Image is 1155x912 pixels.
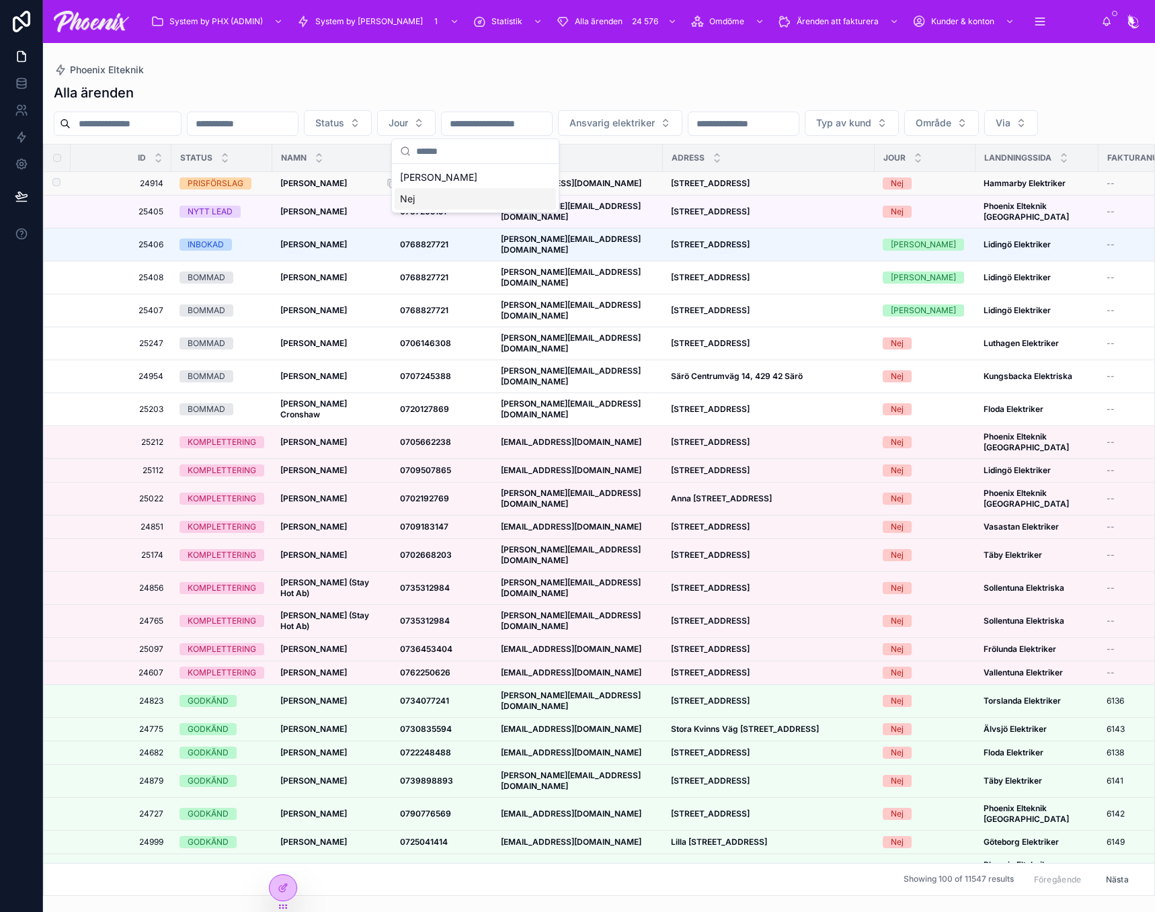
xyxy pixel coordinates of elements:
strong: Lidingö Elektriker [984,239,1051,249]
strong: [EMAIL_ADDRESS][DOMAIN_NAME] [501,522,641,532]
span: 25112 [87,465,163,476]
a: Phoenix Elteknik [GEOGRAPHIC_DATA] [984,488,1090,509]
a: Nej [883,370,967,382]
a: [STREET_ADDRESS] [671,465,867,476]
div: Nej [891,464,904,476]
a: [PERSON_NAME] [280,522,384,532]
a: Täby Elektriker [984,550,1090,561]
strong: [PERSON_NAME] (Stay Hot Ab) [280,610,371,631]
strong: 0706146308 [400,338,451,348]
strong: Floda Elektriker [984,404,1043,414]
img: App logo [54,11,129,32]
a: [EMAIL_ADDRESS][DOMAIN_NAME] [501,644,655,655]
a: 24856 [87,583,163,593]
a: 24954 [87,371,163,382]
div: Nej [891,493,904,505]
strong: 0768827721 [400,305,448,315]
strong: 0720127869 [400,404,449,414]
a: Lidingö Elektriker [984,305,1090,316]
a: [PERSON_NAME][EMAIL_ADDRESS][DOMAIN_NAME] [501,366,655,387]
strong: [STREET_ADDRESS] [671,437,750,447]
strong: 0709507865 [400,465,451,475]
a: 25212 [87,437,163,448]
a: 0720127869 [400,404,485,415]
strong: Sollentuna Elektriska [984,583,1064,593]
strong: [EMAIL_ADDRESS][DOMAIN_NAME] [501,178,641,188]
strong: [PERSON_NAME][EMAIL_ADDRESS][DOMAIN_NAME] [501,610,641,631]
a: BOMMAD [180,272,264,284]
button: Select Button [558,110,682,136]
a: [PERSON_NAME] [280,465,384,476]
div: BOMMAD [188,272,225,284]
a: [PERSON_NAME][EMAIL_ADDRESS][DOMAIN_NAME] [501,267,655,288]
a: 0768827721 [400,272,485,283]
div: Nej [891,403,904,415]
a: [STREET_ADDRESS] [671,583,867,593]
a: KOMPLETTERING [180,582,264,594]
a: Nej [883,643,967,655]
div: Nej [395,188,556,210]
a: Anna [STREET_ADDRESS] [671,493,867,504]
a: [PERSON_NAME] [883,239,967,251]
a: [STREET_ADDRESS] [671,239,867,250]
span: 25097 [87,644,163,655]
a: 25247 [87,338,163,349]
strong: [STREET_ADDRESS] [671,522,750,532]
div: Nej [891,582,904,594]
strong: 0736453404 [400,644,452,654]
a: Kungsbacka Elektriska [984,371,1090,382]
strong: Lidingö Elektriker [984,305,1051,315]
a: [EMAIL_ADDRESS][DOMAIN_NAME] [501,178,655,189]
a: 0706146308 [400,338,485,349]
a: 25022 [87,493,163,504]
strong: Särö Centrumväg 14, 429 42 Särö [671,371,803,381]
a: Floda Elektriker [984,404,1090,415]
span: 25406 [87,239,163,250]
strong: [PERSON_NAME] [280,239,347,249]
a: [STREET_ADDRESS] [671,437,867,448]
strong: [PERSON_NAME] [280,522,347,532]
strong: Anna [STREET_ADDRESS] [671,493,772,503]
a: [PERSON_NAME] [883,304,967,317]
a: [PERSON_NAME] Cronshaw [280,399,384,420]
strong: [PERSON_NAME] [280,550,347,560]
a: PRISFÖRSLAG [180,177,264,190]
strong: Sollentuna Elektriska [984,616,1064,626]
a: Sollentuna Elektriska [984,583,1090,593]
span: -- [1107,583,1115,593]
a: BOMMAD [180,370,264,382]
div: 1 [428,13,444,30]
a: 0702668203 [400,550,485,561]
a: Nej [883,206,967,218]
strong: Täby Elektriker [984,550,1042,560]
a: [PERSON_NAME] [280,437,384,448]
a: [PERSON_NAME][EMAIL_ADDRESS][DOMAIN_NAME] [501,399,655,420]
span: Område [916,116,951,130]
strong: 0705662238 [400,437,451,447]
strong: 0768827721 [400,239,448,249]
span: Ansvarig elektriker [569,116,655,130]
div: scrollable content [140,7,1101,36]
a: Phoenix Elteknik [GEOGRAPHIC_DATA] [984,201,1090,222]
strong: Kungsbacka Elektriska [984,371,1072,381]
a: [PERSON_NAME][EMAIL_ADDRESS][DOMAIN_NAME] [501,577,655,599]
strong: [PERSON_NAME] [280,206,347,216]
div: Nej [891,337,904,349]
a: 25407 [87,305,163,316]
a: [STREET_ADDRESS] [671,616,867,626]
strong: 0735312984 [400,583,450,593]
span: -- [1107,465,1115,476]
strong: [PERSON_NAME] [280,305,347,315]
div: BOMMAD [188,370,225,382]
span: Alla ärenden [575,16,623,27]
button: Select Button [984,110,1038,136]
span: -- [1107,239,1115,250]
strong: [STREET_ADDRESS] [671,305,750,315]
a: 0702192769 [400,493,485,504]
span: -- [1107,550,1115,561]
a: KOMPLETTERING [180,493,264,505]
span: Omdöme [709,16,744,27]
span: 24914 [87,178,163,189]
